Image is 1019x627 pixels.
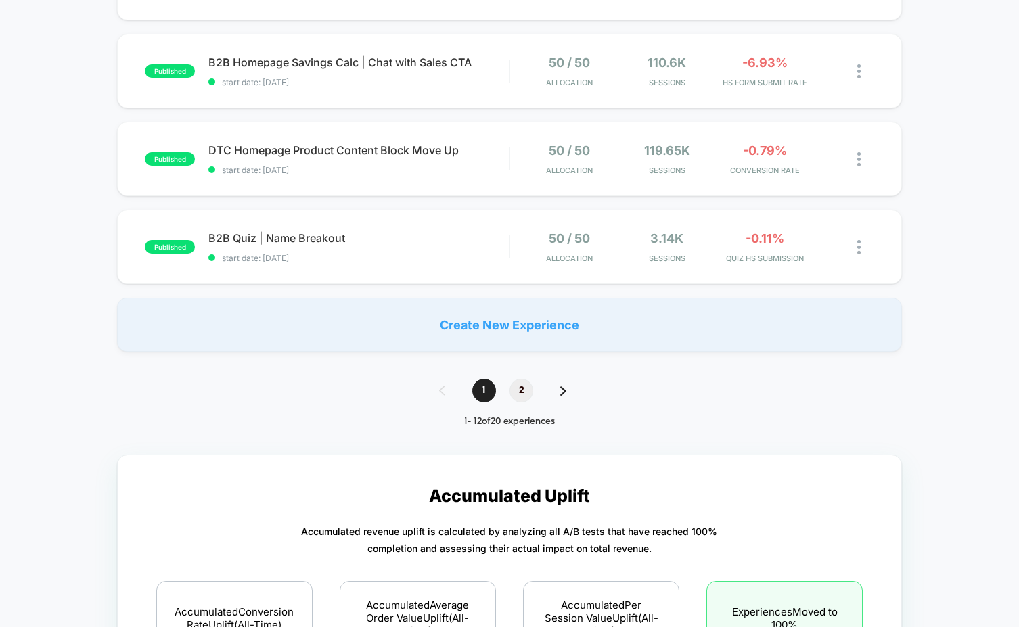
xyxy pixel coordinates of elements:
div: Create New Experience [117,298,902,352]
span: 2 [509,379,533,402]
span: Allocation [546,254,593,263]
span: published [145,152,195,166]
span: -6.93% [742,55,788,70]
span: 110.6k [648,55,686,70]
span: B2B Homepage Savings Calc | Chat with Sales CTA [208,55,509,69]
span: Sessions [621,78,712,87]
span: CONVERSION RATE [719,166,811,175]
span: start date: [DATE] [208,253,509,263]
p: Accumulated revenue uplift is calculated by analyzing all A/B tests that have reached 100% comple... [301,523,717,557]
span: Allocation [546,166,593,175]
p: Accumulated Uplift [429,486,590,506]
span: start date: [DATE] [208,77,509,87]
span: 50 / 50 [549,55,590,70]
img: close [857,240,861,254]
span: 50 / 50 [549,143,590,158]
span: Sessions [621,166,712,175]
div: 1 - 12 of 20 experiences [426,416,593,427]
span: DTC Homepage Product Content Block Move Up [208,143,509,157]
span: start date: [DATE] [208,165,509,175]
span: Quiz Hs Submission [719,254,811,263]
span: -0.79% [743,143,787,158]
img: pagination forward [560,386,566,396]
span: Allocation [546,78,593,87]
span: Hs Form Submit Rate [719,78,811,87]
img: close [857,64,861,78]
span: 1 [472,379,496,402]
span: published [145,240,195,254]
span: 3.14k [650,231,683,246]
span: 50 / 50 [549,231,590,246]
span: 119.65k [644,143,690,158]
img: close [857,152,861,166]
span: Sessions [621,254,712,263]
span: B2B Quiz | Name Breakout [208,231,509,245]
span: -0.11% [746,231,784,246]
span: published [145,64,195,78]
